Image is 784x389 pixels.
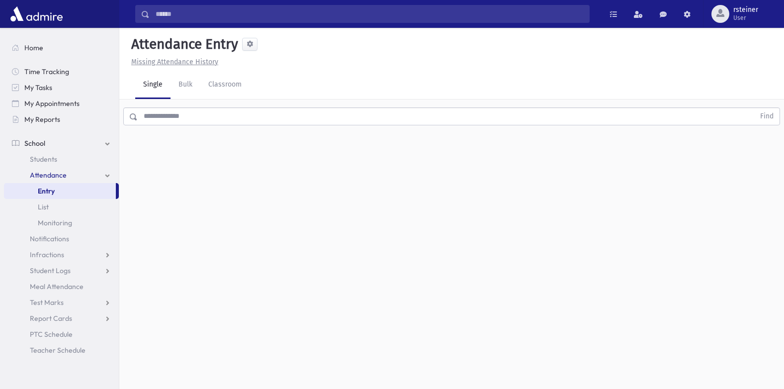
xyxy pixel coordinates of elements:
[733,6,758,14] span: rsteiner
[127,58,218,66] a: Missing Attendance History
[24,99,80,108] span: My Appointments
[4,263,119,279] a: Student Logs
[24,139,45,148] span: School
[30,282,84,291] span: Meal Attendance
[24,83,52,92] span: My Tasks
[8,4,65,24] img: AdmirePro
[171,71,200,99] a: Bulk
[4,231,119,247] a: Notifications
[30,155,57,164] span: Students
[30,314,72,323] span: Report Cards
[4,96,119,111] a: My Appointments
[30,250,64,259] span: Infractions
[754,108,780,125] button: Find
[733,14,758,22] span: User
[4,64,119,80] a: Time Tracking
[4,342,119,358] a: Teacher Schedule
[38,202,49,211] span: List
[4,279,119,294] a: Meal Attendance
[4,310,119,326] a: Report Cards
[30,330,73,339] span: PTC Schedule
[30,234,69,243] span: Notifications
[4,199,119,215] a: List
[4,40,119,56] a: Home
[24,67,69,76] span: Time Tracking
[30,298,64,307] span: Test Marks
[38,187,55,195] span: Entry
[150,5,589,23] input: Search
[135,71,171,99] a: Single
[131,58,218,66] u: Missing Attendance History
[30,171,67,180] span: Attendance
[127,36,238,53] h5: Attendance Entry
[4,151,119,167] a: Students
[200,71,250,99] a: Classroom
[4,167,119,183] a: Attendance
[4,247,119,263] a: Infractions
[24,43,43,52] span: Home
[4,183,116,199] a: Entry
[30,346,86,355] span: Teacher Schedule
[4,215,119,231] a: Monitoring
[30,266,71,275] span: Student Logs
[4,294,119,310] a: Test Marks
[24,115,60,124] span: My Reports
[4,135,119,151] a: School
[4,111,119,127] a: My Reports
[4,326,119,342] a: PTC Schedule
[4,80,119,96] a: My Tasks
[38,218,72,227] span: Monitoring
